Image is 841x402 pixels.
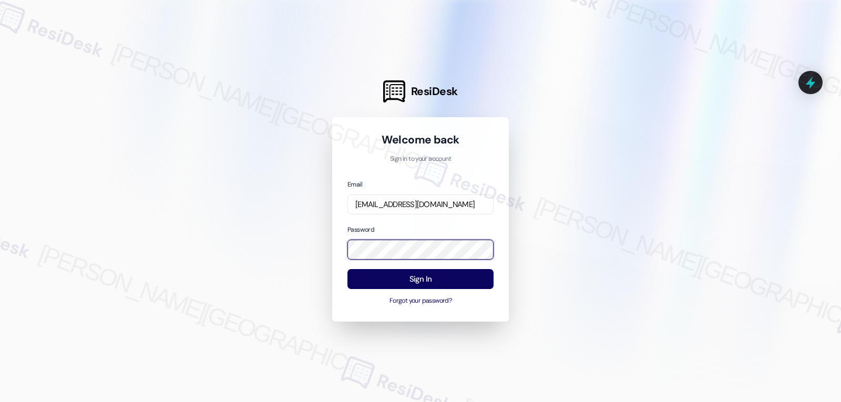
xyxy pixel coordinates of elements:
img: ResiDesk Logo [383,80,405,102]
label: Email [347,180,362,189]
input: name@example.com [347,194,494,215]
button: Forgot your password? [347,296,494,306]
label: Password [347,225,374,234]
button: Sign In [347,269,494,290]
span: ResiDesk [411,84,458,99]
p: Sign in to your account [347,154,494,164]
h1: Welcome back [347,132,494,147]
